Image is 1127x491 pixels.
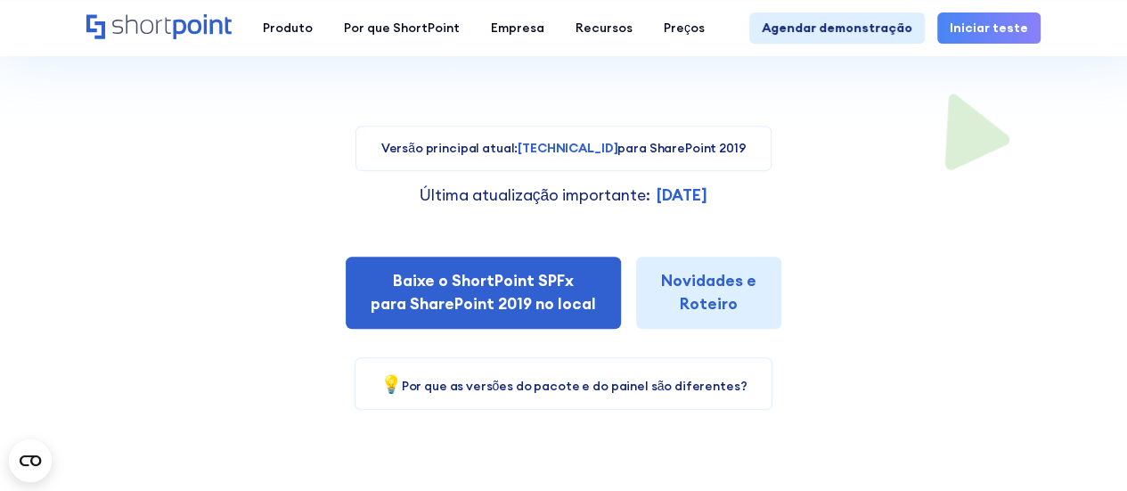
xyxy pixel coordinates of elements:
[937,12,1041,44] a: Iniciar teste
[661,270,756,291] font: Novidades e
[491,20,544,36] font: Empresa
[247,12,328,44] a: Produto
[9,439,52,482] button: Open CMP widget
[381,140,519,156] font: Versão principal atual:
[420,184,650,205] font: Última atualização importante:
[263,20,313,36] font: Produto
[518,140,617,156] font: [TECHNICAL_ID]
[617,140,746,156] font: para SharePoint 2019
[328,12,475,44] a: Por que ShortPoint
[393,270,574,291] font: Baixe o ShortPoint SPFx
[657,184,707,205] font: [DATE]
[371,293,596,314] font: para SharePoint 2019 no local
[346,257,621,329] a: Baixe o ShortPoint SPFxpara SharePoint 2019 no local
[576,20,633,36] font: Recursos
[380,378,747,394] a: 💡Por que as versões do pacote e do painel são diferentes?
[402,378,747,394] font: Por que as versões do pacote e do painel são diferentes?
[648,12,720,44] a: Preços
[749,12,925,44] a: Agendar demonstração
[636,257,781,329] a: Novidades eRoteiro
[762,20,912,36] font: Agendar demonstração
[559,12,648,44] a: Recursos
[86,14,232,41] a: Lar
[380,372,402,395] font: 💡
[806,284,1127,491] iframe: Widget de bate-papo
[344,20,460,36] font: Por que ShortPoint
[680,293,738,314] font: Roteiro
[950,20,1028,36] font: Iniciar teste
[475,12,559,44] a: Empresa
[664,20,705,36] font: Preços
